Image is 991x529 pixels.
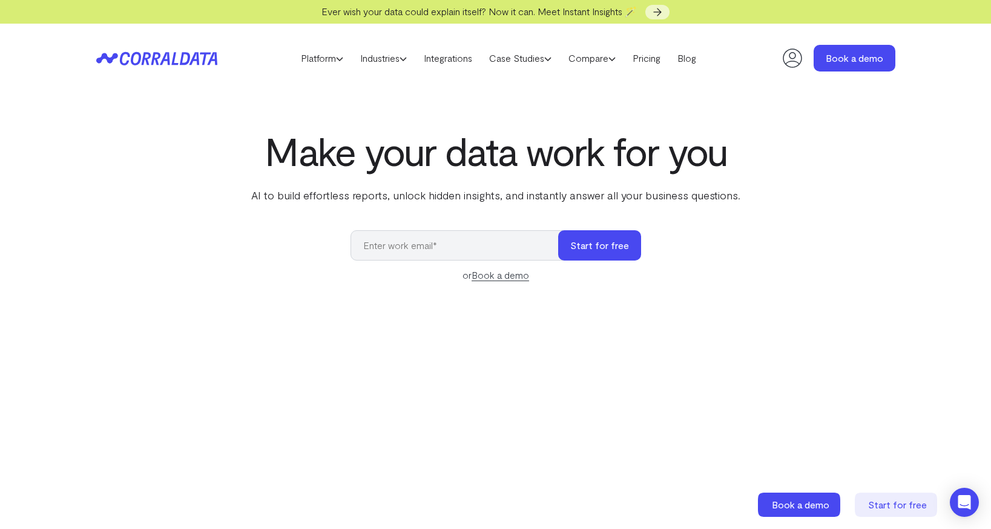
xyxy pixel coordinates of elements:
a: Pricing [624,49,669,67]
h1: Make your data work for you [249,129,743,173]
input: Enter work email* [351,230,570,261]
span: Book a demo [772,499,829,510]
a: Platform [292,49,352,67]
a: Blog [669,49,705,67]
span: Start for free [868,499,927,510]
div: Open Intercom Messenger [950,488,979,517]
a: Industries [352,49,415,67]
span: Ever wish your data could explain itself? Now it can. Meet Instant Insights 🪄 [321,5,637,17]
a: Start for free [855,493,940,517]
a: Integrations [415,49,481,67]
a: Book a demo [758,493,843,517]
button: Start for free [558,230,641,261]
p: AI to build effortless reports, unlock hidden insights, and instantly answer all your business qu... [249,187,743,203]
div: or [351,268,641,282]
a: Book a demo [814,45,895,72]
a: Case Studies [481,49,560,67]
a: Book a demo [472,269,529,281]
a: Compare [560,49,624,67]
